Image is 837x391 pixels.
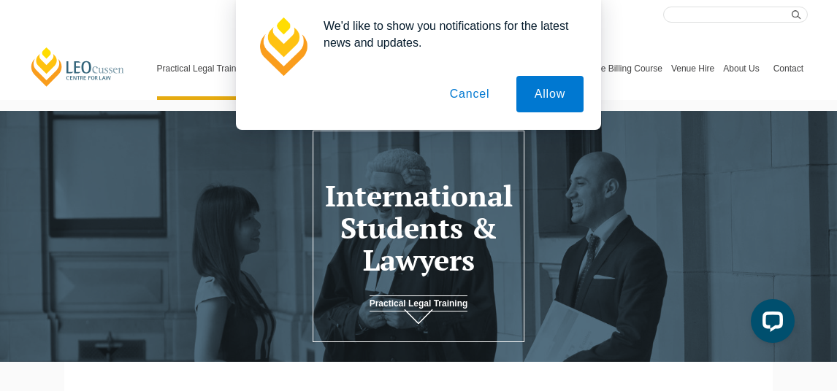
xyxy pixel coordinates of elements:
[253,18,312,76] img: notification icon
[739,293,800,355] iframe: LiveChat chat widget
[516,76,584,112] button: Allow
[432,76,508,112] button: Cancel
[318,179,519,276] h1: International Students & Lawyers
[312,18,584,51] div: We'd like to show you notifications for the latest news and updates.
[370,295,468,311] a: Practical Legal Training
